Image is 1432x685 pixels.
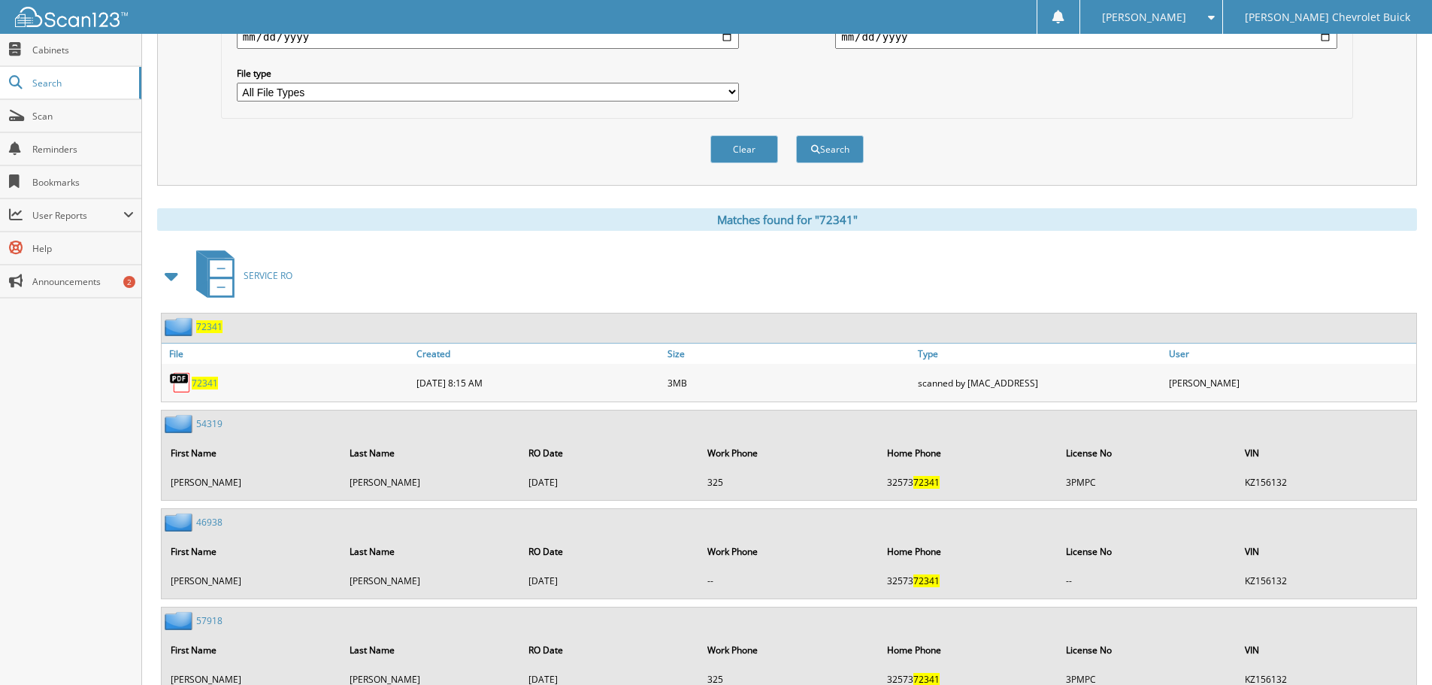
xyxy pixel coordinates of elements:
[664,368,915,398] div: 3MB
[879,635,1057,665] th: Home Phone
[163,470,341,495] td: [PERSON_NAME]
[700,536,877,567] th: Work Phone
[521,470,698,495] td: [DATE]
[32,44,134,56] span: Cabinets
[123,276,135,288] div: 2
[1058,470,1236,495] td: 3PMPC
[521,635,698,665] th: RO Date
[187,246,292,305] a: SERVICE RO
[1237,635,1415,665] th: VIN
[913,476,940,489] span: 72341
[157,208,1417,231] div: Matches found for "72341"
[32,275,134,288] span: Announcements
[244,269,292,282] span: SERVICE RO
[163,568,341,593] td: [PERSON_NAME]
[237,67,739,80] label: File type
[700,568,877,593] td: --
[169,371,192,394] img: PDF.png
[1058,536,1236,567] th: License No
[914,368,1165,398] div: scanned by [MAC_ADDRESS]
[32,110,134,123] span: Scan
[32,143,134,156] span: Reminders
[1245,13,1410,22] span: [PERSON_NAME] Chevrolet Buick
[165,513,196,532] img: folder2.png
[192,377,218,389] a: 72341
[1237,536,1415,567] th: VIN
[163,438,341,468] th: First Name
[32,209,123,222] span: User Reports
[196,320,223,333] a: 72341
[1237,438,1415,468] th: VIN
[342,536,519,567] th: Last Name
[196,417,223,430] a: 54319
[1165,368,1416,398] div: [PERSON_NAME]
[165,317,196,336] img: folder2.png
[1237,470,1415,495] td: KZ156132
[521,568,698,593] td: [DATE]
[165,414,196,433] img: folder2.png
[342,470,519,495] td: [PERSON_NAME]
[700,635,877,665] th: Work Phone
[196,516,223,529] a: 46938
[710,135,778,163] button: Clear
[32,242,134,255] span: Help
[879,438,1057,468] th: Home Phone
[15,7,128,27] img: scan123-logo-white.svg
[521,536,698,567] th: RO Date
[413,344,664,364] a: Created
[700,438,877,468] th: Work Phone
[914,344,1165,364] a: Type
[413,368,664,398] div: [DATE] 8:15 AM
[521,438,698,468] th: RO Date
[196,614,223,627] a: 57918
[237,25,739,49] input: start
[700,470,877,495] td: 325
[879,568,1057,593] td: 32573
[162,344,413,364] a: File
[1102,13,1186,22] span: [PERSON_NAME]
[1058,438,1236,468] th: License No
[163,536,341,567] th: First Name
[32,77,132,89] span: Search
[835,25,1337,49] input: end
[342,568,519,593] td: [PERSON_NAME]
[664,344,915,364] a: Size
[1058,568,1236,593] td: --
[342,635,519,665] th: Last Name
[342,438,519,468] th: Last Name
[796,135,864,163] button: Search
[32,176,134,189] span: Bookmarks
[1237,568,1415,593] td: KZ156132
[879,470,1057,495] td: 32573
[163,635,341,665] th: First Name
[913,574,940,587] span: 72341
[1165,344,1416,364] a: User
[165,611,196,630] img: folder2.png
[879,536,1057,567] th: Home Phone
[1058,635,1236,665] th: License No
